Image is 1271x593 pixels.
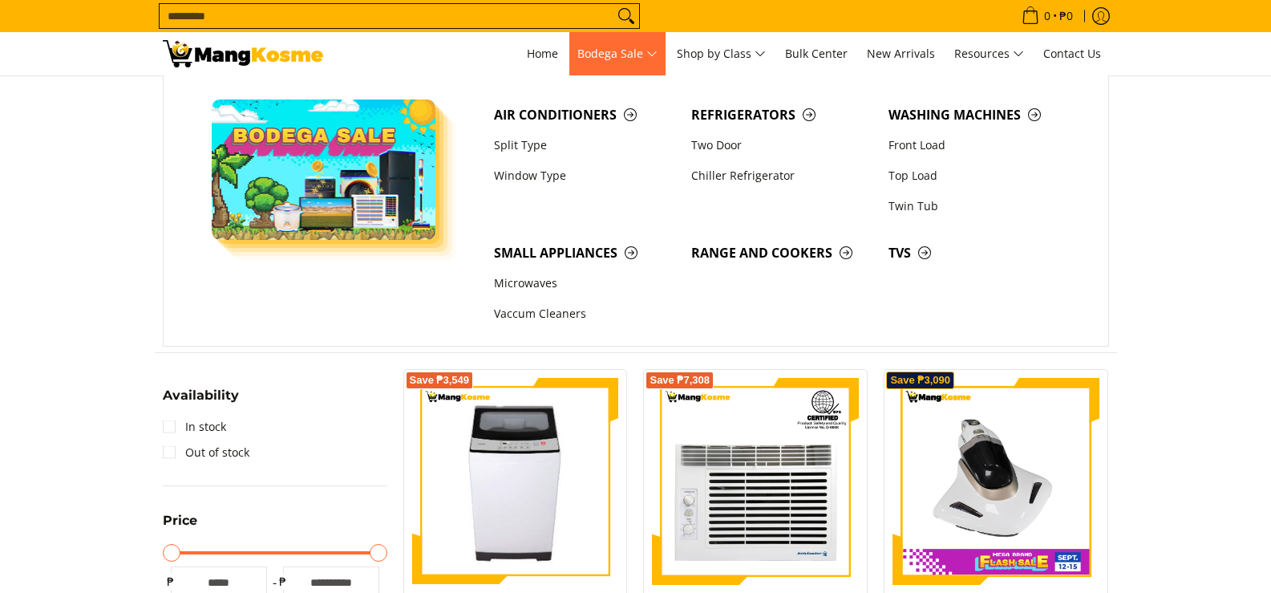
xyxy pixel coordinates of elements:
span: Bodega Sale [577,44,658,64]
span: Resources [954,44,1024,64]
span: Washing Machines [888,105,1070,125]
span: Save ₱7,308 [650,376,710,385]
span: Refrigerators [691,105,872,125]
a: Refrigerators [683,100,880,130]
a: Front Load [880,130,1078,160]
img: Condura UV Bed Vacuum Cleaner (Class A) [893,378,1099,585]
nav: Main Menu [339,32,1109,75]
span: Save ₱3,090 [890,376,950,385]
summary: Open [163,389,239,414]
span: ₱ [163,574,179,590]
span: Save ₱3,549 [410,376,470,385]
img: Kelvinator 1 HP Deluxe Eco Window-Type, Non-Inverter Air Conditioner (Class A) [652,378,859,585]
a: Top Load [880,160,1078,191]
span: 0 [1042,10,1053,22]
a: New Arrivals [859,32,943,75]
a: Home [519,32,566,75]
span: Availability [163,389,239,402]
span: Air Conditioners [494,105,675,125]
img: Class A | Mang Kosme [163,40,323,67]
a: Washing Machines [880,100,1078,130]
a: Chiller Refrigerator [683,160,880,191]
span: Home [527,46,558,61]
a: Two Door [683,130,880,160]
span: Price [163,514,197,527]
img: condura-7.5kg-topload-non-inverter-washing-machine-class-c-full-view-mang-kosme [419,378,613,585]
a: Air Conditioners [486,100,683,130]
a: TVs [880,238,1078,268]
a: Microwaves [486,269,683,299]
a: Window Type [486,160,683,191]
a: Twin Tub [880,191,1078,221]
button: Search [613,4,639,28]
a: Split Type [486,130,683,160]
a: Resources [946,32,1032,75]
img: Bodega Sale [212,100,436,240]
span: Shop by Class [677,44,766,64]
span: Small Appliances [494,243,675,263]
span: TVs [888,243,1070,263]
a: Shop by Class [669,32,774,75]
span: ₱0 [1057,10,1075,22]
summary: Open [163,514,197,539]
span: Contact Us [1043,46,1101,61]
a: Contact Us [1035,32,1109,75]
a: Bulk Center [777,32,856,75]
span: Bulk Center [785,46,848,61]
a: Vaccum Cleaners [486,299,683,330]
a: Range and Cookers [683,238,880,268]
a: Out of stock [163,440,249,465]
span: New Arrivals [867,46,935,61]
span: • [1017,7,1078,25]
span: Range and Cookers [691,243,872,263]
span: ₱ [275,574,291,590]
a: In stock [163,414,226,440]
a: Small Appliances [486,238,683,268]
a: Bodega Sale [569,32,666,75]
